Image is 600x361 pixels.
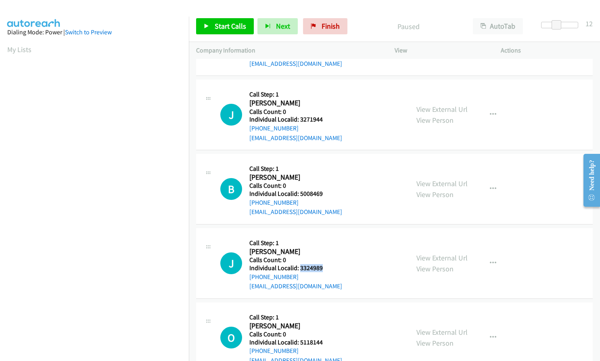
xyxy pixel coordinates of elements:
h5: Call Step: 1 [249,90,342,99]
a: View Person [416,190,454,199]
h2: [PERSON_NAME] [249,321,332,331]
a: View External Url [416,105,468,114]
h5: Individual Localid: 3271944 [249,115,342,124]
div: The call is yet to be attempted [220,327,242,348]
p: Actions [501,46,593,55]
a: View Person [416,115,454,125]
p: Company Information [196,46,380,55]
a: [PHONE_NUMBER] [249,347,299,355]
h5: Calls Count: 0 [249,330,342,338]
h5: Calls Count: 0 [249,182,342,190]
a: Finish [303,18,347,34]
a: [PHONE_NUMBER] [249,199,299,206]
h5: Calls Count: 0 [249,108,342,116]
a: View External Url [416,253,468,262]
div: 12 [585,18,593,29]
p: View [395,46,487,55]
h5: Call Step: 1 [249,165,342,173]
h5: Call Step: 1 [249,239,342,247]
h5: Call Step: 1 [249,313,342,321]
div: The call is yet to be attempted [220,252,242,274]
h1: B [220,178,242,200]
h2: [PERSON_NAME] [249,99,332,108]
iframe: Resource Center [577,148,600,212]
a: [PHONE_NUMBER] [249,273,299,281]
a: [EMAIL_ADDRESS][DOMAIN_NAME] [249,134,342,142]
button: AutoTab [473,18,523,34]
h2: [PERSON_NAME] [249,173,332,182]
a: [EMAIL_ADDRESS][DOMAIN_NAME] [249,60,342,67]
a: View External Url [416,327,468,337]
a: [EMAIL_ADDRESS][DOMAIN_NAME] [249,282,342,290]
h2: [PERSON_NAME] [249,247,332,256]
a: View External Url [416,179,468,188]
h1: J [220,104,242,126]
p: Paused [358,21,458,32]
h5: Individual Localid: 5008469 [249,190,342,198]
a: [EMAIL_ADDRESS][DOMAIN_NAME] [249,208,342,216]
a: View Person [416,264,454,273]
button: Next [257,18,298,34]
span: Next [276,21,290,31]
a: My Lists [7,45,31,54]
a: Start Calls [196,18,254,34]
div: Dialing Mode: Power | [7,27,182,37]
h5: Individual Localid: 5118144 [249,338,342,346]
span: Start Calls [215,21,246,31]
span: Finish [322,21,340,31]
h5: Individual Localid: 3324989 [249,264,342,272]
a: View Person [416,338,454,348]
div: The call is yet to be attempted [220,178,242,200]
h5: Calls Count: 0 [249,256,342,264]
h1: O [220,327,242,348]
h1: J [220,252,242,274]
a: [PHONE_NUMBER] [249,124,299,132]
a: Switch to Preview [65,28,112,36]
